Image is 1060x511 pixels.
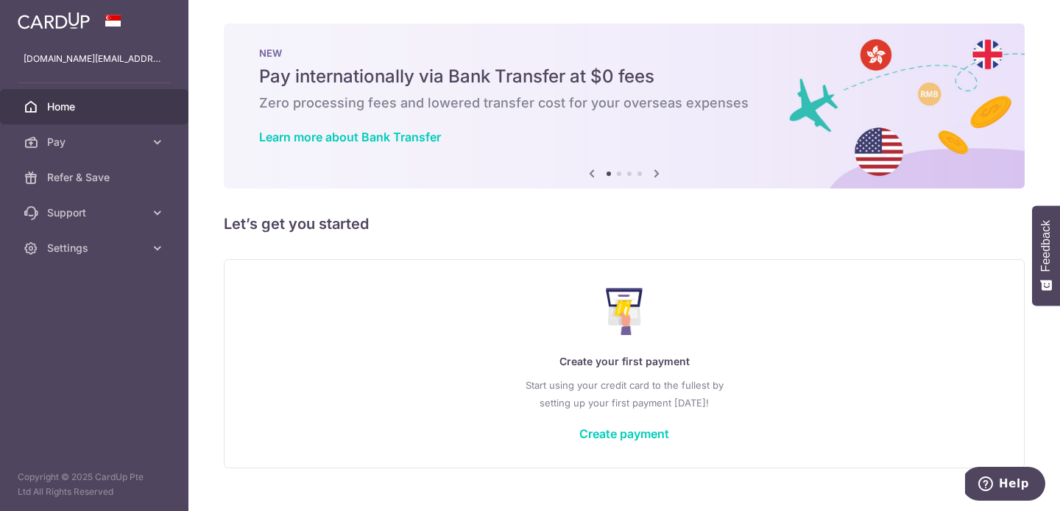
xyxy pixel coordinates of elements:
[224,212,1025,236] h5: Let’s get you started
[18,12,90,29] img: CardUp
[47,205,144,220] span: Support
[579,426,669,441] a: Create payment
[47,170,144,185] span: Refer & Save
[47,135,144,149] span: Pay
[259,65,989,88] h5: Pay internationally via Bank Transfer at $0 fees
[254,353,994,370] p: Create your first payment
[254,376,994,412] p: Start using your credit card to the fullest by setting up your first payment [DATE]!
[47,241,144,255] span: Settings
[24,52,165,66] p: [DOMAIN_NAME][EMAIL_ADDRESS][DOMAIN_NAME]
[259,94,989,112] h6: Zero processing fees and lowered transfer cost for your overseas expenses
[259,47,989,59] p: NEW
[1039,220,1053,272] span: Feedback
[965,467,1045,504] iframe: Opens a widget where you can find more information
[259,130,441,144] a: Learn more about Bank Transfer
[47,99,144,114] span: Home
[606,288,643,335] img: Make Payment
[224,24,1025,188] img: Bank transfer banner
[1032,205,1060,306] button: Feedback - Show survey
